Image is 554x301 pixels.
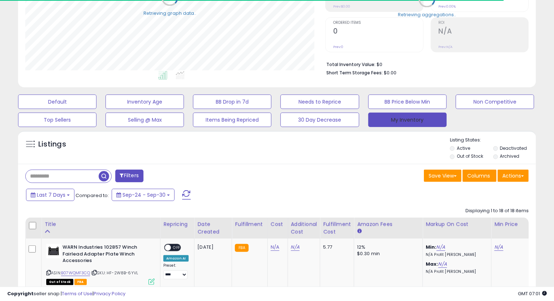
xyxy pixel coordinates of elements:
[465,208,529,214] div: Displaying 1 to 18 of 18 items
[357,228,361,235] small: Amazon Fees.
[357,244,417,250] div: 12%
[106,95,184,109] button: Inventory Age
[291,244,300,251] a: N/A
[76,192,109,199] span: Compared to:
[426,221,488,228] div: Markup on Cost
[123,191,166,199] span: Sep-24 - Sep-30
[438,261,447,268] a: N/A
[424,170,461,182] button: Save View
[26,189,74,201] button: Last 7 Days
[63,244,150,266] b: WARN Industries 102857 Winch Fairlead Adapter Plate Winch Accessories
[163,221,191,228] div: Repricing
[437,244,445,251] a: N/A
[271,221,285,228] div: Cost
[498,170,529,182] button: Actions
[426,261,438,267] b: Max:
[291,221,317,236] div: Additional Cost
[426,252,486,257] p: N/A Profit [PERSON_NAME]
[94,290,125,297] a: Privacy Policy
[494,221,532,228] div: Min Price
[38,139,66,149] h5: Listings
[280,95,359,109] button: Needs to Reprice
[18,113,96,127] button: Top Sellers
[37,191,65,199] span: Last 7 Days
[518,290,547,297] span: 2025-10-8 07:01 GMT
[463,170,497,182] button: Columns
[235,221,264,228] div: Fulfillment
[500,153,519,159] label: Archived
[61,270,90,276] a: B07WQMF3CQ
[171,245,182,251] span: OFF
[398,12,456,18] div: Retrieving aggregations..
[357,250,417,257] div: $0.30 min
[18,95,96,109] button: Default
[197,244,226,250] div: [DATE]
[368,113,447,127] button: My Inventory
[106,113,184,127] button: Selling @ Max
[46,279,73,285] span: All listings that are currently out of stock and unavailable for purchase on Amazon
[368,95,447,109] button: BB Price Below Min
[46,244,155,284] div: ASIN:
[457,153,483,159] label: Out of Stock
[46,244,61,258] img: 21T3SeESFBL._SL40_.jpg
[91,270,138,276] span: | SKU: HF-2W8B-6YVL
[163,263,189,279] div: Preset:
[115,170,143,182] button: Filters
[423,218,491,239] th: The percentage added to the cost of goods (COGS) that forms the calculator for Min & Max prices.
[357,221,420,228] div: Amazon Fees
[280,113,359,127] button: 30 Day Decrease
[112,189,175,201] button: Sep-24 - Sep-30
[323,244,348,250] div: 5.77
[193,113,271,127] button: Items Being Repriced
[456,95,534,109] button: Non Competitive
[426,244,437,250] b: Min:
[323,221,351,236] div: Fulfillment Cost
[62,290,93,297] a: Terms of Use
[467,172,490,179] span: Columns
[494,244,503,251] a: N/A
[500,145,527,151] label: Deactivated
[44,221,157,228] div: Title
[193,95,271,109] button: BB Drop in 7d
[163,255,189,262] div: Amazon AI
[426,269,486,274] p: N/A Profit [PERSON_NAME]
[235,244,248,252] small: FBA
[271,244,279,251] a: N/A
[143,10,196,17] div: Retrieving graph data..
[7,290,34,297] strong: Copyright
[74,279,87,285] span: FBA
[457,145,470,151] label: Active
[197,221,229,236] div: Date Created
[450,137,536,144] p: Listing States:
[7,291,125,297] div: seller snap | |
